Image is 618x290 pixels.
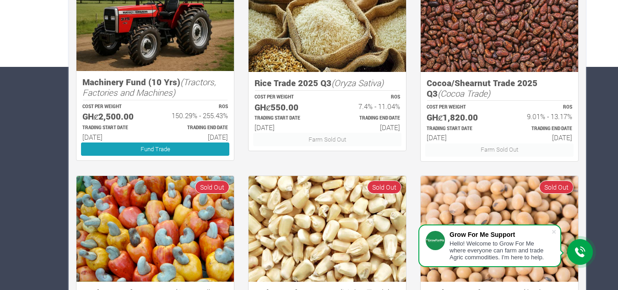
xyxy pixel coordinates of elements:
[163,125,228,131] p: Estimated Trading End Date
[163,111,228,120] h6: 150.29% - 255.43%
[82,104,147,110] p: COST PER WEIGHT
[82,133,147,141] h6: [DATE]
[76,176,234,282] img: growforme image
[427,78,572,98] h5: Cocoa/Shearnut Trade 2025 Q3
[81,142,229,156] a: Fund Trade
[336,115,400,122] p: Estimated Trading End Date
[508,133,572,142] h6: [DATE]
[539,181,574,194] span: Sold Out
[450,240,551,261] div: Hello! Welcome to Grow For Me where everyone can farm and trade Agric commodities. I'm here to help.
[508,104,572,111] p: ROS
[163,133,228,141] h6: [DATE]
[427,104,491,111] p: COST PER WEIGHT
[508,126,572,132] p: Estimated Trading End Date
[163,104,228,110] p: ROS
[508,112,572,120] h6: 9.01% - 13.17%
[427,112,491,123] h5: GHȼ1,820.00
[336,123,400,131] h6: [DATE]
[331,77,384,88] i: (Oryza Sativa)
[421,176,578,282] img: growforme image
[82,76,216,98] i: (Tractors, Factories and Machines)
[255,94,319,101] p: COST PER WEIGHT
[195,181,229,194] span: Sold Out
[82,111,147,122] h5: GHȼ2,500.00
[255,78,400,88] h5: Rice Trade 2025 Q3
[249,176,406,282] img: growforme image
[427,133,491,142] h6: [DATE]
[336,102,400,110] h6: 7.4% - 11.04%
[255,123,319,131] h6: [DATE]
[255,115,319,122] p: Estimated Trading Start Date
[255,102,319,113] h5: GHȼ550.00
[82,77,228,98] h5: Machinery Fund (10 Yrs)
[82,125,147,131] p: Estimated Trading Start Date
[438,88,490,99] i: (Cocoa Trade)
[427,126,491,132] p: Estimated Trading Start Date
[450,231,551,238] div: Grow For Me Support
[336,94,400,101] p: ROS
[367,181,401,194] span: Sold Out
